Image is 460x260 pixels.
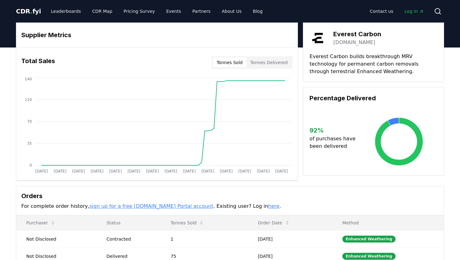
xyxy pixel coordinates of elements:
p: of purchases have been delivered [309,135,360,150]
tspan: [DATE] [35,169,48,173]
a: sign up for a free [DOMAIN_NAME] Portal account [89,203,213,209]
tspan: 0 [29,163,32,167]
p: Everest Carbon builds breakthrough MRV technology for permanent carbon removals through terrestri... [309,53,437,75]
a: Pricing Survey [119,6,160,17]
h3: Orders [21,191,439,201]
tspan: [DATE] [128,169,141,173]
div: Enhanced Weathering [342,253,396,260]
tspan: [DATE] [202,169,214,173]
tspan: [DATE] [238,169,251,173]
tspan: 35 [27,141,32,146]
span: Log in [405,8,424,14]
tspan: [DATE] [146,169,159,173]
img: Everest Carbon-logo [309,29,327,47]
h3: 92 % [309,126,360,135]
a: Contact us [365,6,398,17]
div: Enhanced Weathering [342,236,396,242]
a: Blog [248,6,268,17]
button: Order Date [253,217,295,229]
h3: Total Sales [21,56,55,69]
button: Tonnes Sold [213,57,246,67]
span: CDR fyi [16,7,41,15]
button: Purchaser [21,217,60,229]
h3: Percentage Delivered [309,93,437,103]
a: CDR.fyi [16,7,41,16]
tspan: [DATE] [275,169,288,173]
a: CDR Map [87,6,117,17]
a: About Us [217,6,247,17]
button: Tonnes Delivered [246,57,291,67]
p: Status [101,220,156,226]
a: Log in [400,6,429,17]
tspan: [DATE] [91,169,104,173]
h3: Everest Carbon [333,29,381,39]
a: Leaderboards [46,6,86,17]
h3: Supplier Metrics [21,30,293,40]
tspan: 140 [25,77,32,81]
td: 1 [161,230,248,247]
tspan: [DATE] [183,169,196,173]
tspan: [DATE] [165,169,177,173]
span: . [30,7,33,15]
nav: Main [46,6,268,17]
nav: Main [365,6,429,17]
tspan: [DATE] [109,169,122,173]
tspan: [DATE] [72,169,85,173]
button: Tonnes Sold [166,217,209,229]
tspan: [DATE] [54,169,67,173]
tspan: 110 [25,97,32,102]
a: [DOMAIN_NAME] [333,39,375,46]
p: For complete order history, . Existing user? Log in . [21,202,439,210]
tspan: [DATE] [257,169,270,173]
a: Partners [187,6,216,17]
td: Not Disclosed [16,230,96,247]
p: Method [337,220,439,226]
td: [DATE] [248,230,332,247]
tspan: 70 [27,119,32,124]
div: Contracted [106,236,156,242]
a: here [268,203,279,209]
div: Delivered [106,253,156,259]
tspan: [DATE] [220,169,233,173]
a: Events [161,6,186,17]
